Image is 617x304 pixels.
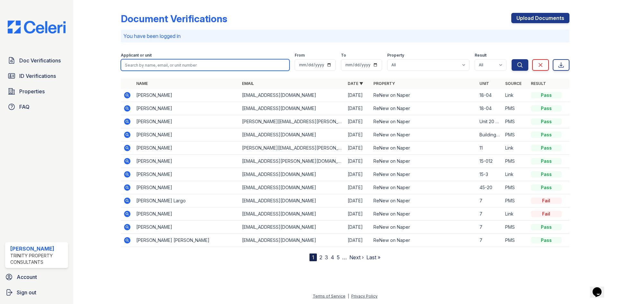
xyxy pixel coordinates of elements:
[477,207,503,221] td: 7
[371,155,477,168] td: ReNew on Naper
[531,145,562,151] div: Pass
[123,32,567,40] p: You have been logged in
[371,102,477,115] td: ReNew on Naper
[531,132,562,138] div: Pass
[531,224,562,230] div: Pass
[313,294,345,299] a: Terms of Service
[477,89,503,102] td: 18-04
[503,207,528,221] td: Link
[345,207,371,221] td: [DATE]
[134,207,239,221] td: [PERSON_NAME]
[373,81,395,86] a: Property
[531,81,546,86] a: Result
[134,102,239,115] td: [PERSON_NAME]
[503,102,528,115] td: PMS
[479,81,489,86] a: Unit
[295,53,305,58] label: From
[345,221,371,234] td: [DATE]
[239,115,345,128] td: [PERSON_NAME][EMAIL_ADDRESS][PERSON_NAME][DOMAIN_NAME]
[134,89,239,102] td: [PERSON_NAME]
[239,221,345,234] td: [EMAIL_ADDRESS][DOMAIN_NAME]
[239,142,345,155] td: [PERSON_NAME][EMAIL_ADDRESS][PERSON_NAME][DOMAIN_NAME]
[136,81,148,86] a: Name
[371,194,477,207] td: ReNew on Naper
[239,168,345,181] td: [EMAIL_ADDRESS][DOMAIN_NAME]
[387,53,404,58] label: Property
[325,254,328,261] a: 3
[503,234,528,247] td: PMS
[345,155,371,168] td: [DATE]
[366,254,380,261] a: Last »
[239,234,345,247] td: [EMAIL_ADDRESS][DOMAIN_NAME]
[348,81,363,86] a: Date ▼
[503,155,528,168] td: PMS
[503,142,528,155] td: Link
[531,171,562,178] div: Pass
[371,142,477,155] td: ReNew on Naper
[345,234,371,247] td: [DATE]
[5,85,68,98] a: Properties
[134,168,239,181] td: [PERSON_NAME]
[349,254,364,261] a: Next ›
[531,158,562,164] div: Pass
[121,53,152,58] label: Applicant or unit
[371,234,477,247] td: ReNew on Naper
[331,254,334,261] a: 4
[134,142,239,155] td: [PERSON_NAME]
[239,89,345,102] td: [EMAIL_ADDRESS][DOMAIN_NAME]
[505,81,522,86] a: Source
[477,128,503,142] td: Building 18 unit 7
[477,115,503,128] td: Unit 20 building 45
[477,155,503,168] td: 15-012
[134,115,239,128] td: [PERSON_NAME]
[531,198,562,204] div: Fail
[242,81,254,86] a: Email
[503,115,528,128] td: PMS
[531,105,562,112] div: Pass
[503,181,528,194] td: PMS
[590,278,611,298] iframe: chat widget
[239,181,345,194] td: [EMAIL_ADDRESS][DOMAIN_NAME]
[345,168,371,181] td: [DATE]
[239,155,345,168] td: [EMAIL_ADDRESS][PERSON_NAME][DOMAIN_NAME]
[503,128,528,142] td: PMS
[345,194,371,207] td: [DATE]
[17,273,37,281] span: Account
[348,294,349,299] div: |
[134,234,239,247] td: [PERSON_NAME] [PERSON_NAME]
[503,89,528,102] td: Link
[477,221,503,234] td: 7
[477,194,503,207] td: 7
[371,115,477,128] td: ReNew on Naper
[477,102,503,115] td: 18-04
[10,253,66,265] div: Trinity Property Consultants
[17,289,36,296] span: Sign out
[342,253,347,261] span: …
[531,184,562,191] div: Pass
[337,254,340,261] a: 5
[477,234,503,247] td: 7
[503,194,528,207] td: PMS
[531,118,562,125] div: Pass
[121,59,290,71] input: Search by name, email, or unit number
[371,207,477,221] td: ReNew on Naper
[5,69,68,82] a: ID Verifications
[503,168,528,181] td: Link
[319,254,322,261] a: 2
[531,237,562,244] div: Pass
[345,89,371,102] td: [DATE]
[134,194,239,207] td: [PERSON_NAME] Largo
[345,142,371,155] td: [DATE]
[351,294,378,299] a: Privacy Policy
[345,128,371,142] td: [DATE]
[341,53,346,58] label: To
[345,181,371,194] td: [DATE]
[5,54,68,67] a: Doc Verifications
[134,221,239,234] td: [PERSON_NAME]
[477,168,503,181] td: 15-3
[10,245,66,253] div: [PERSON_NAME]
[134,181,239,194] td: [PERSON_NAME]
[19,88,45,95] span: Properties
[3,286,71,299] a: Sign out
